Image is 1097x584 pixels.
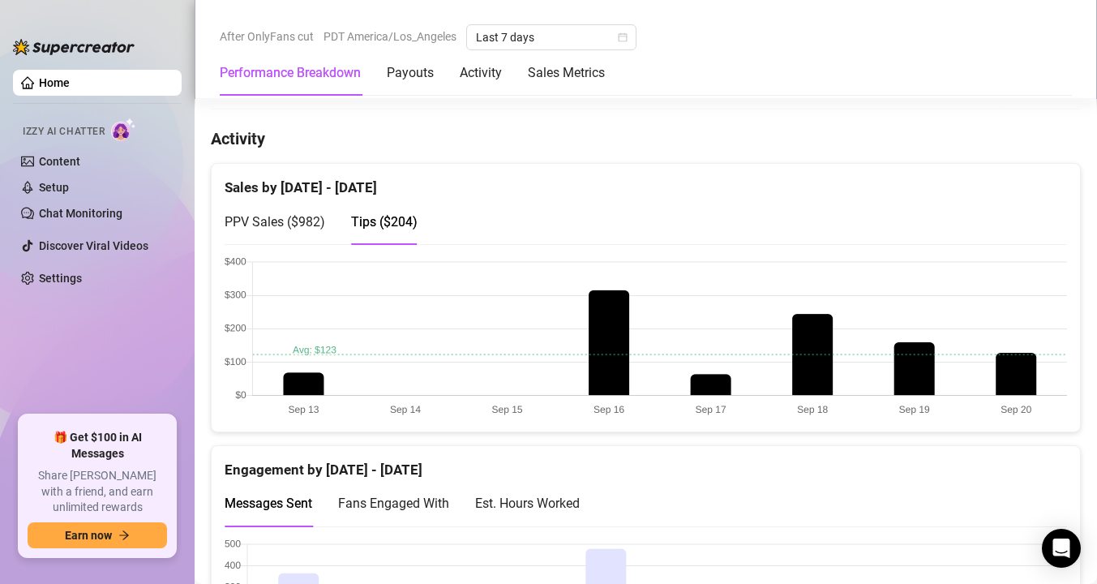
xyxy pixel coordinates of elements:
span: Last 7 days [476,25,627,49]
span: Izzy AI Chatter [23,124,105,140]
div: Engagement by [DATE] - [DATE] [225,446,1067,481]
span: calendar [618,32,628,42]
span: After OnlyFans cut [220,24,314,49]
div: Payouts [387,63,434,83]
button: Earn nowarrow-right [28,522,167,548]
a: Settings [39,272,82,285]
h4: Activity [211,127,1081,150]
span: PDT America/Los_Angeles [324,24,456,49]
div: Performance Breakdown [220,63,361,83]
div: Sales by [DATE] - [DATE] [225,164,1067,199]
a: Home [39,76,70,89]
a: Content [39,155,80,168]
span: Earn now [65,529,112,542]
a: Discover Viral Videos [39,239,148,252]
span: 🎁 Get $100 in AI Messages [28,430,167,462]
span: PPV Sales ( $982 ) [225,214,325,230]
span: Tips ( $204 ) [351,214,418,230]
a: Chat Monitoring [39,207,122,220]
div: Est. Hours Worked [475,493,580,513]
span: Fans Engaged With [338,496,449,511]
div: Activity [460,63,502,83]
img: AI Chatter [111,118,136,141]
div: Sales Metrics [528,63,605,83]
span: arrow-right [118,530,130,541]
div: Open Intercom Messenger [1042,529,1081,568]
a: Setup [39,181,69,194]
img: logo-BBDzfeDw.svg [13,39,135,55]
span: Messages Sent [225,496,312,511]
span: Share [PERSON_NAME] with a friend, and earn unlimited rewards [28,468,167,516]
